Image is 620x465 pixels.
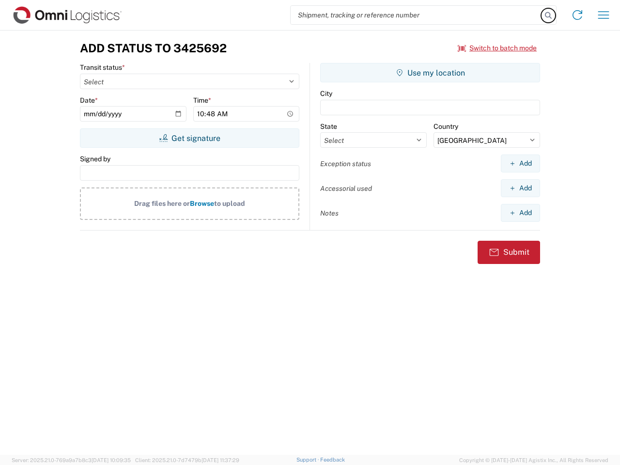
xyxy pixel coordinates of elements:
h3: Add Status to 3425692 [80,41,227,55]
a: Support [296,457,321,463]
label: Transit status [80,63,125,72]
button: Submit [478,241,540,264]
label: Signed by [80,155,110,163]
label: Time [193,96,211,105]
button: Add [501,204,540,222]
span: [DATE] 10:09:35 [92,457,131,463]
label: Country [434,122,458,131]
span: Client: 2025.21.0-7d7479b [135,457,239,463]
label: State [320,122,337,131]
button: Add [501,155,540,172]
span: to upload [214,200,245,207]
button: Get signature [80,128,299,148]
label: Notes [320,209,339,217]
a: Feedback [320,457,345,463]
label: Accessorial used [320,184,372,193]
span: Server: 2025.21.0-769a9a7b8c3 [12,457,131,463]
label: Exception status [320,159,371,168]
span: Browse [190,200,214,207]
input: Shipment, tracking or reference number [291,6,542,24]
span: Drag files here or [134,200,190,207]
button: Add [501,179,540,197]
label: City [320,89,332,98]
button: Use my location [320,63,540,82]
span: Copyright © [DATE]-[DATE] Agistix Inc., All Rights Reserved [459,456,608,465]
label: Date [80,96,98,105]
button: Switch to batch mode [458,40,537,56]
span: [DATE] 11:37:29 [201,457,239,463]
